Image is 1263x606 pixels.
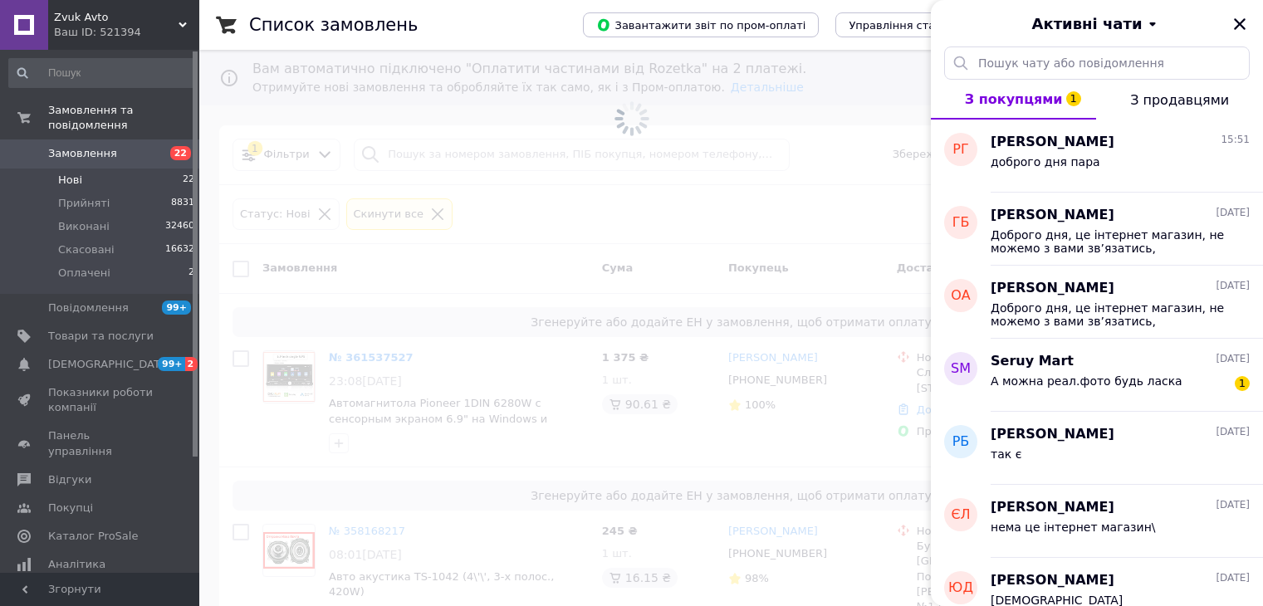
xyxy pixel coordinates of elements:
span: А можна реал.фото будь ласка [991,374,1182,388]
span: Доброго дня, це інтернет магазин, не можемо з вами зв’язатись, перетелефонуйте по цьому номеру 06... [991,228,1226,255]
span: Оплачені [58,266,110,281]
span: Скасовані [58,242,115,257]
span: Zvuk Avto [54,10,179,25]
span: 22 [183,173,194,188]
button: З покупцями1 [931,80,1096,120]
span: ЄЛ [951,506,970,525]
span: Управління статусами [849,19,976,32]
span: ЮД [948,579,973,598]
span: 1 [1066,91,1081,106]
button: З продавцями [1096,80,1263,120]
span: Повідомлення [48,301,129,315]
span: доброго дня пара [991,155,1100,169]
button: РГ[PERSON_NAME]15:51доброго дня пара [931,120,1263,193]
span: 32460 [165,219,194,234]
span: 22 [170,146,191,160]
button: РБ[PERSON_NAME][DATE]так є [931,412,1263,485]
span: Прийняті [58,196,110,211]
span: РБ [952,433,970,452]
button: SMSeruy Mart[DATE]А можна реал.фото будь ласка1 [931,339,1263,412]
button: ГБ[PERSON_NAME][DATE]Доброго дня, це інтернет магазин, не можемо з вами зв’язатись, перетелефонуй... [931,193,1263,266]
span: Аналітика [48,557,105,572]
span: Виконані [58,219,110,234]
span: [PERSON_NAME] [991,425,1114,444]
span: 2 [188,266,194,281]
span: ГБ [952,213,970,232]
span: РГ [952,140,968,159]
span: Замовлення [48,146,117,161]
span: Активні чати [1031,13,1142,35]
span: ОА [951,286,971,305]
button: Закрити [1230,14,1250,34]
span: Нові [58,173,82,188]
span: [PERSON_NAME] [991,133,1114,152]
button: Активні чати [977,13,1216,35]
span: 99+ [162,301,191,315]
div: Ваш ID: 521394 [54,25,199,40]
span: Товари та послуги [48,329,154,344]
span: [DATE] [1216,571,1250,585]
span: З продавцями [1130,92,1229,108]
span: так є [991,447,1021,461]
span: 16632 [165,242,194,257]
span: Замовлення та повідомлення [48,103,199,133]
span: [PERSON_NAME] [991,206,1114,225]
span: [PERSON_NAME] [991,279,1114,298]
span: [DATE] [1216,206,1250,220]
span: 1 [1235,376,1250,391]
span: Доброго дня, це інтернет магазин, не можемо з вами зв’язатись, перетелефонуйте по цьому номеру 06... [991,301,1226,328]
span: [DEMOGRAPHIC_DATA] [48,357,171,372]
button: Управління статусами [835,12,989,37]
span: Seruy Mart [991,352,1074,371]
input: Пошук [8,58,196,88]
span: [DATE] [1216,279,1250,293]
span: SM [951,359,971,379]
span: Покупці [48,501,93,516]
h1: Список замовлень [249,15,418,35]
span: [PERSON_NAME] [991,498,1114,517]
span: 15:51 [1221,133,1250,147]
span: [DATE] [1216,352,1250,366]
span: 8831 [171,196,194,211]
button: ЄЛ[PERSON_NAME][DATE]нема це інтернет магазин\ [931,485,1263,558]
span: [DATE] [1216,498,1250,512]
span: 99+ [158,357,185,371]
span: Показники роботи компанії [48,385,154,415]
span: Панель управління [48,428,154,458]
span: Відгуки [48,472,91,487]
span: Завантажити звіт по пром-оплаті [596,17,805,32]
span: [PERSON_NAME] [991,571,1114,590]
span: [DATE] [1216,425,1250,439]
span: 2 [185,357,198,371]
button: Завантажити звіт по пром-оплаті [583,12,819,37]
span: нема це інтернет магазин\ [991,520,1156,534]
span: З покупцями [965,91,1063,107]
button: ОА[PERSON_NAME][DATE]Доброго дня, це інтернет магазин, не можемо з вами зв’язатись, перетелефонуй... [931,266,1263,339]
input: Пошук чату або повідомлення [944,46,1250,80]
span: Каталог ProSale [48,529,138,544]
